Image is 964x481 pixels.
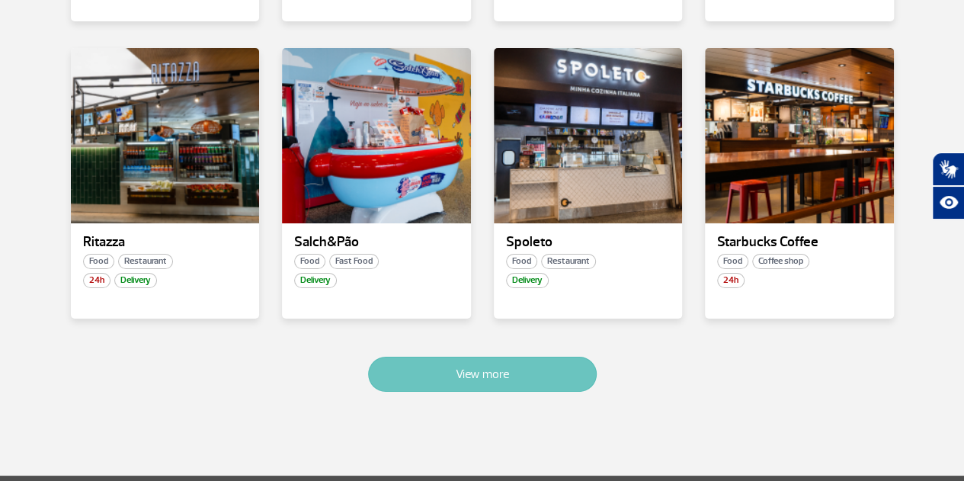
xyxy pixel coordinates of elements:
span: Delivery [506,273,549,288]
button: Abrir recursos assistivos. [932,186,964,220]
button: View more [368,357,597,392]
span: Delivery [294,273,337,288]
span: Fast Food [329,254,379,269]
span: Restaurant [541,254,596,269]
p: Spoleto [506,235,671,250]
span: Delivery [114,273,157,288]
button: Abrir tradutor de língua de sinais. [932,152,964,186]
span: Food [717,254,748,269]
p: Starbucks Coffee [717,235,882,250]
div: Plugin de acessibilidade da Hand Talk. [932,152,964,220]
span: Food [294,254,325,269]
span: Food [83,254,114,269]
span: Coffee shop [752,254,809,269]
span: Food [506,254,537,269]
span: 24h [717,273,745,288]
span: 24h [83,273,110,288]
span: Restaurant [118,254,173,269]
p: Ritazza [83,235,248,250]
p: Salch&Pão [294,235,459,250]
